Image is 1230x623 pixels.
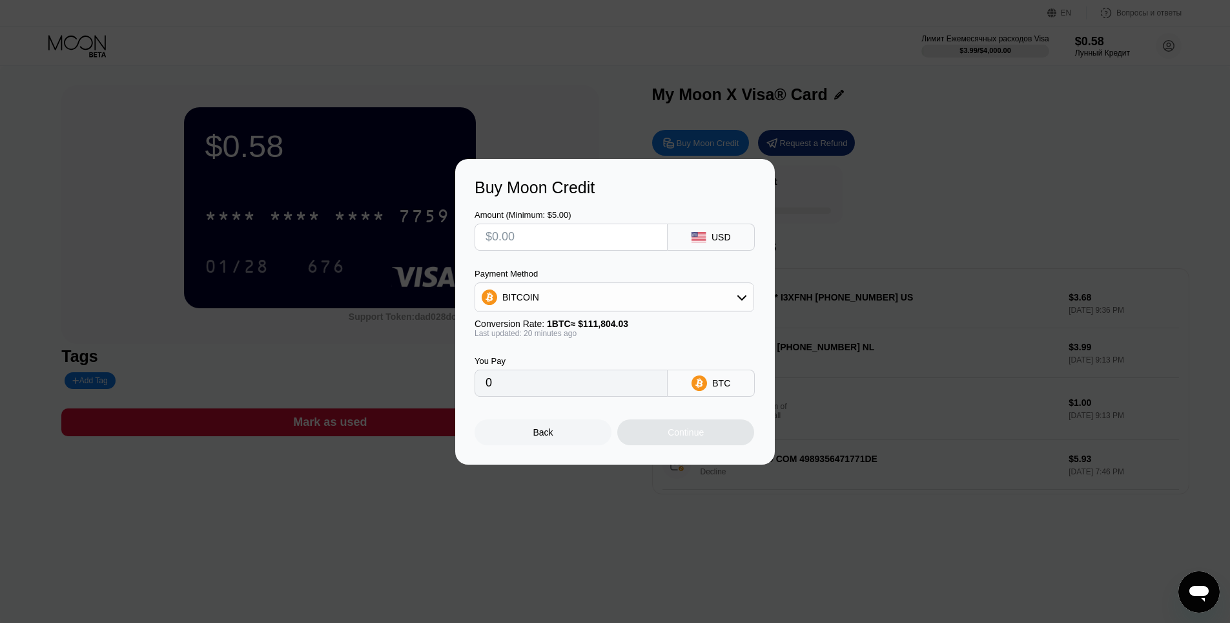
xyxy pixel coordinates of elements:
[533,427,553,438] div: Back
[547,319,628,329] span: 1 BTC ≈ $111,804.03
[475,284,753,310] div: BITCOIN
[712,378,730,388] div: BTC
[1178,571,1220,613] iframe: Кнопка, открывающая окно обмена сообщениями; идёт разговор
[475,210,668,220] div: Amount (Minimum: $5.00)
[475,269,754,279] div: Payment Method
[475,319,754,329] div: Conversion Rate:
[475,356,668,366] div: You Pay
[712,232,731,242] div: USD
[475,178,755,197] div: Buy Moon Credit
[502,292,539,302] div: BITCOIN
[475,329,754,338] div: Last updated: 20 minutes ago
[486,224,657,250] input: $0.00
[475,419,611,445] div: Back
